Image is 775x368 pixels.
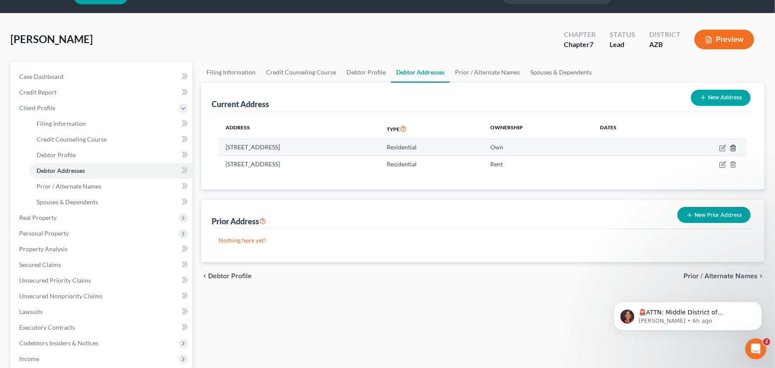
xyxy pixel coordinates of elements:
[590,40,593,48] span: 7
[212,216,266,226] div: Prior Address
[564,40,596,50] div: Chapter
[380,119,483,139] th: Type
[483,139,593,155] td: Own
[201,273,208,280] i: chevron_left
[37,198,98,206] span: Spouses & Dependents
[745,338,766,359] iframe: Intercom live chat
[201,273,252,280] button: chevron_left Debtor Profile
[341,62,391,83] a: Debtor Profile
[12,69,192,84] a: Case Dashboard
[19,308,43,315] span: Lawsuits
[261,62,341,83] a: Credit Counseling Course
[19,214,57,221] span: Real Property
[30,147,192,163] a: Debtor Profile
[380,155,483,172] td: Residential
[684,273,765,280] button: Prior / Alternate Names chevron_right
[691,90,751,106] button: New Address
[19,324,75,331] span: Executory Contracts
[30,132,192,147] a: Credit Counseling Course
[12,304,192,320] a: Lawsuits
[758,273,765,280] i: chevron_right
[649,40,681,50] div: AZB
[208,273,252,280] span: Debtor Profile
[483,119,593,139] th: Ownership
[30,116,192,132] a: Filing Information
[219,236,747,245] p: Nothing here yet!
[37,167,85,174] span: Debtor Addresses
[37,135,107,143] span: Credit Counseling Course
[19,230,69,237] span: Personal Property
[19,277,91,284] span: Unsecured Priority Claims
[219,119,380,139] th: Address
[19,292,102,300] span: Unsecured Nonpriority Claims
[12,84,192,100] a: Credit Report
[201,62,261,83] a: Filing Information
[37,120,86,127] span: Filing Information
[610,30,635,40] div: Status
[12,257,192,273] a: Secured Claims
[12,241,192,257] a: Property Analysis
[30,194,192,210] a: Spouses & Dependents
[12,288,192,304] a: Unsecured Nonpriority Claims
[30,163,192,179] a: Debtor Addresses
[601,284,775,344] iframe: Intercom notifications message
[212,99,269,109] div: Current Address
[694,30,754,49] button: Preview
[19,88,57,96] span: Credit Report
[219,139,380,155] td: [STREET_ADDRESS]
[684,273,758,280] span: Prior / Alternate Names
[10,33,93,45] span: [PERSON_NAME]
[19,73,64,80] span: Case Dashboard
[37,182,101,190] span: Prior / Alternate Names
[593,119,665,139] th: Dates
[219,155,380,172] td: [STREET_ADDRESS]
[12,273,192,288] a: Unsecured Priority Claims
[19,261,61,268] span: Secured Claims
[564,30,596,40] div: Chapter
[30,179,192,194] a: Prior / Alternate Names
[19,104,55,111] span: Client Profile
[19,339,98,347] span: Codebtors Insiders & Notices
[380,139,483,155] td: Residential
[19,245,67,253] span: Property Analysis
[19,355,39,362] span: Income
[450,62,525,83] a: Prior / Alternate Names
[677,207,751,223] button: New Prior Address
[763,338,770,345] span: 2
[610,40,635,50] div: Lead
[649,30,681,40] div: District
[525,62,597,83] a: Spouses & Dependents
[483,155,593,172] td: Rent
[12,320,192,335] a: Executory Contracts
[37,151,76,159] span: Debtor Profile
[391,62,450,83] a: Debtor Addresses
